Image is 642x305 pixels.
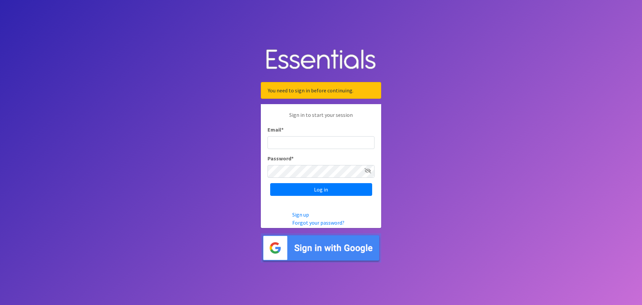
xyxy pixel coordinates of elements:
img: Human Essentials [261,43,381,77]
abbr: required [281,126,284,133]
p: Sign in to start your session [267,111,374,126]
div: You need to sign in before continuing. [261,82,381,99]
label: Password [267,154,294,162]
img: Sign in with Google [261,233,381,262]
a: Forgot your password? [292,219,344,226]
a: Sign up [292,211,309,218]
abbr: required [291,155,294,162]
label: Email [267,126,284,134]
input: Log in [270,183,372,196]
